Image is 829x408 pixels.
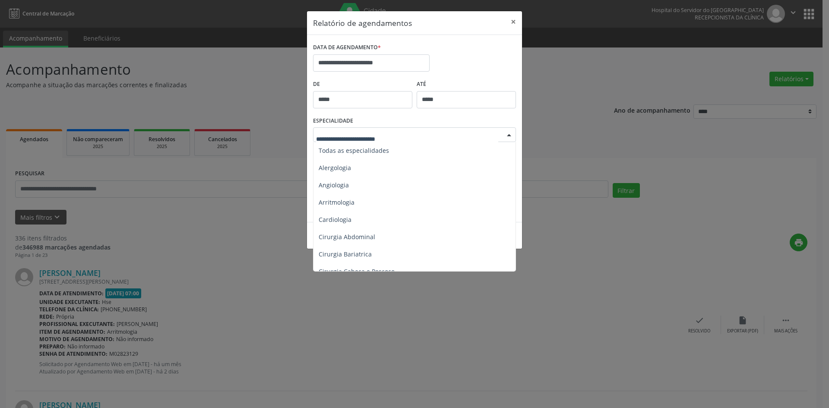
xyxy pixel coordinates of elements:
label: De [313,78,412,91]
span: Angiologia [319,181,349,189]
span: Arritmologia [319,198,354,206]
button: Close [505,11,522,32]
label: DATA DE AGENDAMENTO [313,41,381,54]
label: ESPECIALIDADE [313,114,353,128]
span: Cirurgia Abdominal [319,233,375,241]
label: ATÉ [417,78,516,91]
span: Cirurgia Cabeça e Pescoço [319,267,395,275]
span: Todas as especialidades [319,146,389,155]
span: Cirurgia Bariatrica [319,250,372,258]
span: Cardiologia [319,215,351,224]
h5: Relatório de agendamentos [313,17,412,28]
span: Alergologia [319,164,351,172]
